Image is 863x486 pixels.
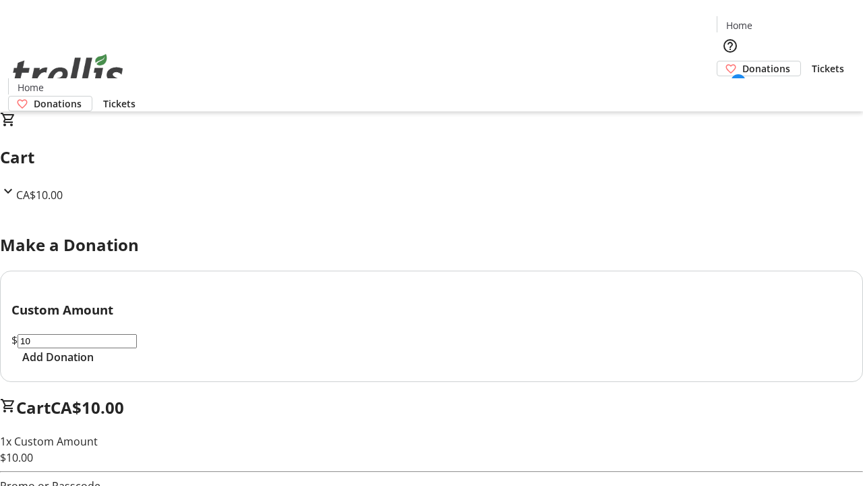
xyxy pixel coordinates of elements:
[11,333,18,348] span: $
[18,80,44,94] span: Home
[717,76,744,103] button: Cart
[18,334,137,348] input: Donation Amount
[16,188,63,202] span: CA$10.00
[9,80,52,94] a: Home
[742,61,790,76] span: Donations
[8,96,92,111] a: Donations
[34,97,82,111] span: Donations
[717,61,801,76] a: Donations
[801,61,855,76] a: Tickets
[812,61,844,76] span: Tickets
[22,349,94,365] span: Add Donation
[11,349,105,365] button: Add Donation
[726,18,752,32] span: Home
[717,32,744,59] button: Help
[717,18,761,32] a: Home
[11,300,852,319] h3: Custom Amount
[8,39,128,107] img: Orient E2E Organization zk00dQfJK4's Logo
[92,97,146,111] a: Tickets
[51,396,124,418] span: CA$10.00
[103,97,136,111] span: Tickets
